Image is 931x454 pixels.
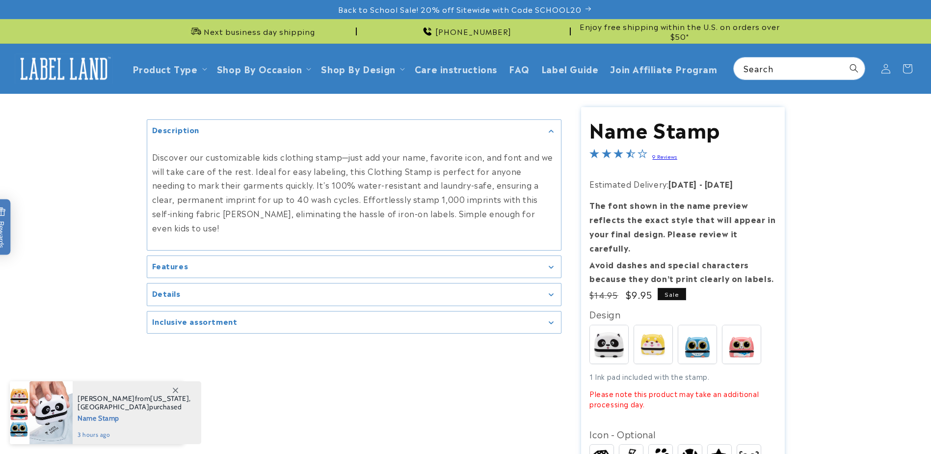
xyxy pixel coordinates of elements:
h1: Name Stamp [589,116,776,142]
span: FAQ [509,63,530,74]
h2: Description [152,125,200,135]
h2: Details [152,288,181,298]
a: FAQ [503,57,535,80]
s: $14.95 [589,289,618,301]
div: Announcement [361,19,571,43]
div: Design [589,306,776,322]
p: Discover our customizable kids clothing stamp—just add your name, favorite icon, and font and we ... [152,150,556,235]
a: Care instructions [409,57,503,80]
span: [US_STATE] [150,394,189,403]
h2: Inclusive assortment [152,316,238,326]
span: Care instructions [415,63,497,74]
p: Estimated Delivery: [589,177,776,191]
span: Next business day shipping [204,27,315,36]
a: 9 Reviews [652,153,677,160]
strong: - [699,178,703,190]
div: Icon - Optional [589,426,776,442]
span: Shop By Occasion [217,63,302,74]
span: Sale [658,288,686,300]
a: Product Type [133,62,198,75]
strong: Avoid dashes and special characters because they don’t print clearly on labels. [589,258,774,284]
h2: Features [152,261,188,271]
a: Label Guide [535,57,605,80]
a: Label Land [11,50,117,87]
summary: Features [147,256,561,278]
span: [GEOGRAPHIC_DATA] [78,402,149,411]
a: Join Affiliate Program [604,57,723,80]
span: [PERSON_NAME] [78,394,135,403]
button: Search [843,57,865,79]
a: Shop By Design [321,62,395,75]
img: Blinky [678,325,717,364]
p: Please note this product may take an additional processing day. [589,389,776,409]
summary: Description [147,120,561,142]
summary: Product Type [127,57,211,80]
media-gallery: Gallery Viewer [147,119,561,334]
span: Back to School Sale! 20% off Sitewide with Code SCHOOL20 [338,4,582,14]
summary: Shop By Occasion [211,57,316,80]
strong: The font shown in the name preview reflects the exact style that will appear in your final design... [589,199,775,253]
img: Whiskers [722,325,761,364]
span: from , purchased [78,395,191,411]
img: Label Land [15,54,113,84]
summary: Details [147,284,561,306]
span: [PHONE_NUMBER] [435,27,511,36]
span: $9.95 [626,288,653,301]
strong: [DATE] [705,178,733,190]
span: Label Guide [541,63,599,74]
summary: Shop By Design [315,57,408,80]
div: 1 Ink pad included with the stamp. [589,371,776,409]
img: Buddy [634,325,672,364]
summary: Inclusive assortment [147,312,561,334]
img: Spots [590,325,628,364]
span: Join Affiliate Program [610,63,717,74]
span: 3.3-star overall rating [589,150,647,162]
strong: [DATE] [668,178,697,190]
div: Announcement [147,19,357,43]
span: Enjoy free shipping within the U.S. on orders over $50* [575,22,785,41]
div: Announcement [575,19,785,43]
